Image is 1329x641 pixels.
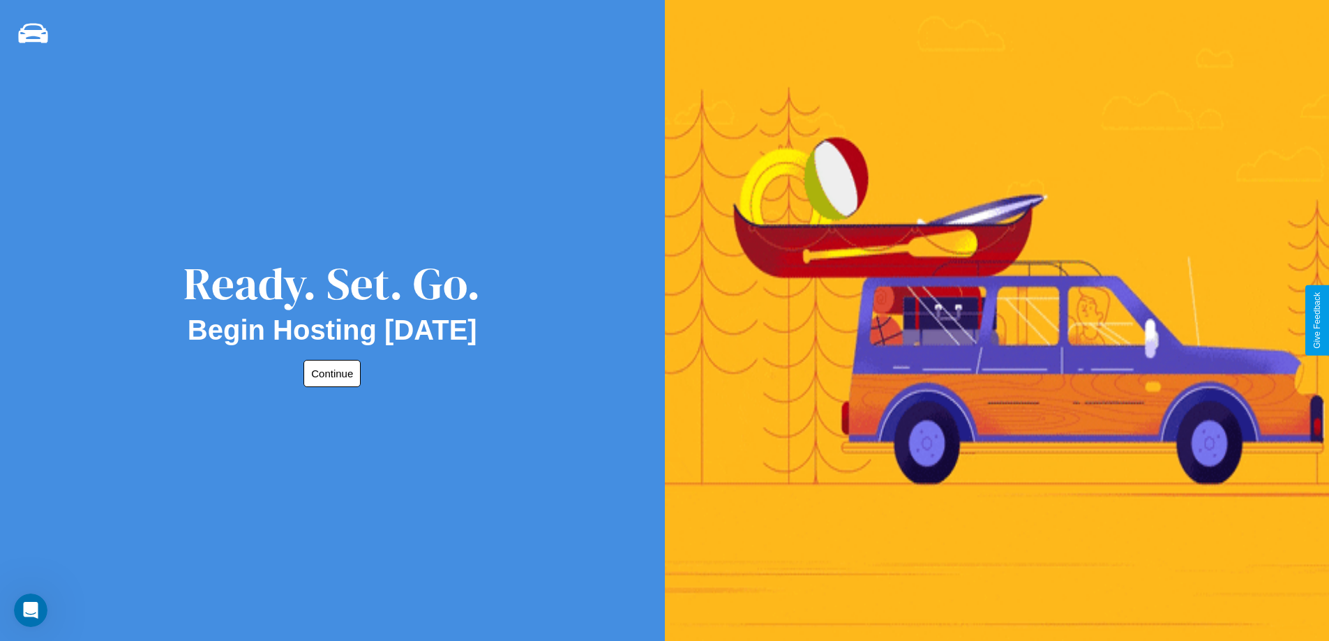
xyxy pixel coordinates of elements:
[188,315,477,346] h2: Begin Hosting [DATE]
[303,360,361,387] button: Continue
[183,252,481,315] div: Ready. Set. Go.
[1312,292,1322,349] div: Give Feedback
[14,594,47,627] iframe: Intercom live chat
